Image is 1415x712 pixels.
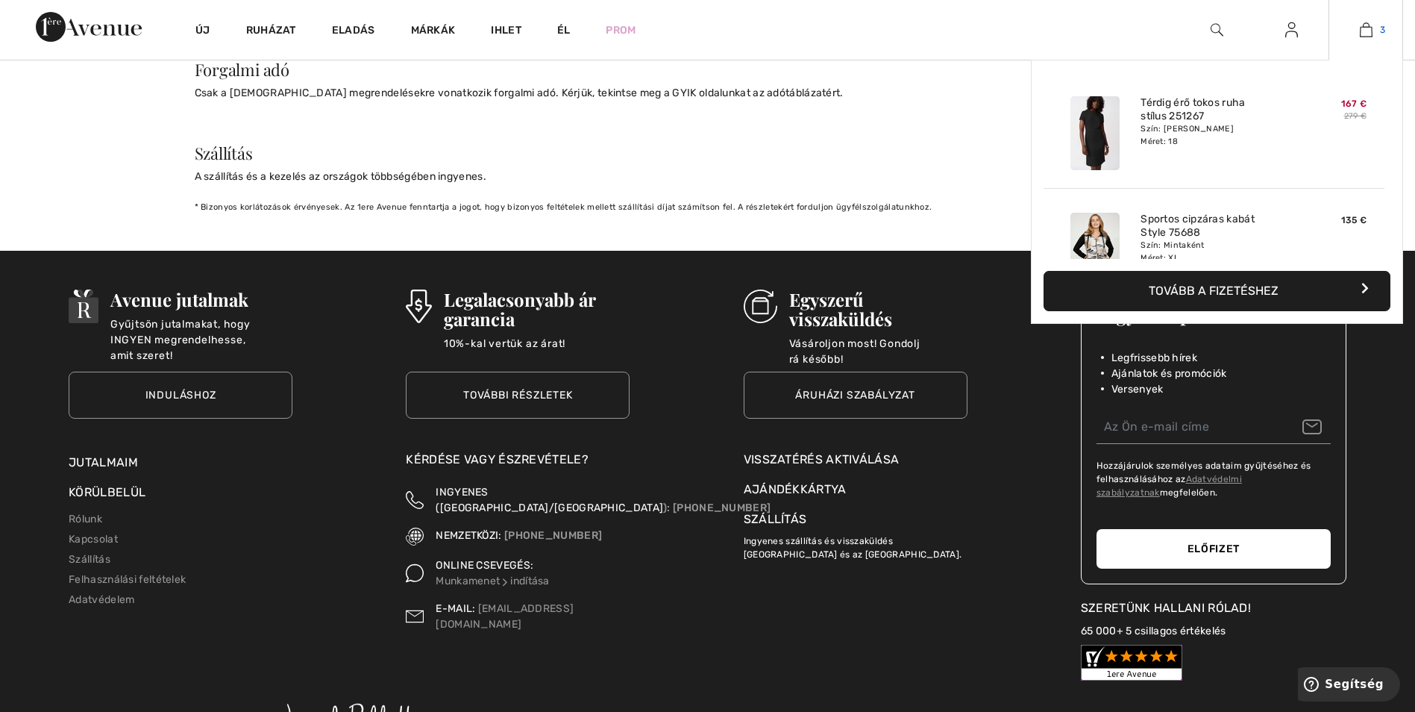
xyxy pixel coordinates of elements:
[744,290,777,323] img: Easy Returns
[744,451,967,469] a: Visszatérés aktiválása
[1141,123,1287,147] div: Szín: [PERSON_NAME] Méret: 18
[406,290,431,323] img: Lowest Price Guarantee
[406,484,424,516] img: Ingyenesen hívható (Kanada/USA)
[69,485,145,499] font: Körülbelül
[195,142,253,164] span: Szállítás
[663,502,771,514] a: ): [PHONE_NUMBER]
[436,602,574,631] a: [EMAIL_ADDRESS][DOMAIN_NAME]
[406,451,630,476] div: Kérdése vagy észrevétele?
[1360,21,1372,39] img: Az én táskám
[411,24,456,40] a: Márkák
[1096,305,1331,325] h3: Legyen naprakész
[69,455,138,469] a: Jutalmaim
[1070,213,1120,287] img: Sportos cipzáras kabát Style 75688
[744,481,967,499] a: Ajándékkártya
[1096,459,1331,499] label: Hozzájárulok személyes adataim gyűjtéséhez és felhasználásához az megfelelően.
[436,602,475,615] span: E-MAIL:
[606,22,636,38] a: Prom
[36,12,142,42] img: 1ère sugárút
[491,24,521,40] span: Ihlet
[406,372,630,419] a: További részletek
[744,372,967,419] a: Áruházi szabályzat
[744,452,900,466] font: Visszatérés aktiválása
[1141,213,1287,240] a: Sportos cipzáras kabát Style 75688
[1298,667,1400,705] iframe: Opens a widget where you can find more information
[744,512,807,526] a: Szállítás
[406,528,424,546] img: Nemzetközi
[1285,21,1298,39] img: Saját adataim
[557,22,571,38] a: Él
[500,577,510,587] img: Online csevegés
[436,559,533,572] span: ONLINE CSEVEGÉS:
[406,601,424,632] img: Kapcsolat
[1111,366,1227,381] span: Ajánlatok és promóciók
[789,290,967,328] h3: Egyszerű visszaküldés
[69,573,186,586] a: Felhasználási feltételek
[1070,96,1120,170] img: Térdig érő tokos ruha stílus 251267
[1081,625,1226,637] a: 65 000+ 5 csillagos értékelés
[1141,96,1287,123] a: Térdig érő tokos ruha stílus 251267
[195,170,486,183] span: A szállítás és a kezelés az országok többségében ingyenes.
[1081,645,1182,681] img: Customer Reviews
[195,24,210,40] a: Új
[436,529,501,542] span: NEMZETKÖZI:
[69,372,292,419] a: Induláshoz
[1341,215,1367,225] span: 135 €
[444,336,630,366] p: 10%-kal vertük az árat!
[195,202,932,212] span: * Bizonyos korlátozások érvényesek. Az 1ere Avenue fenntartja a jogot, hogy bizonyos feltételek m...
[69,533,118,546] a: Kapcsolat
[1344,111,1367,121] s: 279 €
[436,486,663,514] span: INGYENES ([GEOGRAPHIC_DATA]/[GEOGRAPHIC_DATA]
[1096,410,1331,444] input: Az Ön e-mail címe
[1341,99,1367,109] span: 167 €
[332,24,375,40] a: Eladás
[195,58,289,81] span: Forgalmi adó
[1096,529,1331,569] button: Előfizet
[1273,21,1310,40] a: Sign In
[789,336,967,366] p: Vásároljon most! Gondolj rá később!
[504,529,602,542] a: [PHONE_NUMBER]
[744,482,847,496] font: Ajándékkártya
[110,290,292,309] h3: Avenue jutalmak
[1111,381,1164,397] span: Versenyek
[1141,240,1287,263] div: Szín: Mintaként Méret: XL
[1081,599,1346,617] div: Szeretünk hallani rólad!
[406,558,424,589] img: Online csevegés
[1149,284,1278,298] font: Tovább a fizetéshez
[436,575,549,587] a: Munkamenet indítása
[69,553,110,566] a: Szállítás
[1380,23,1385,37] span: 3
[1111,350,1197,366] span: Legfrissebb hírek
[110,316,292,346] p: Gyűjtsön jutalmakat, hogy INGYEN megrendelhesse, amit szeret!
[744,528,967,561] p: Ingyenes szállítás és visszaküldés [GEOGRAPHIC_DATA] és az [GEOGRAPHIC_DATA].
[246,24,296,40] a: Ruházat
[69,593,134,606] a: Adatvédelem
[69,290,98,323] img: Avenue Rewards
[1211,21,1223,39] img: Keresés a weboldalon
[444,290,630,328] h3: Legalacsonyabb ár garancia
[1044,271,1390,311] button: Tovább a fizetéshez
[1329,21,1402,39] a: 3
[195,87,844,99] span: Csak a [DEMOGRAPHIC_DATA] megrendelésekre vonatkozik forgalmi adó. Kérjük, tekintse meg a GYIK ol...
[69,513,102,525] a: Rólunk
